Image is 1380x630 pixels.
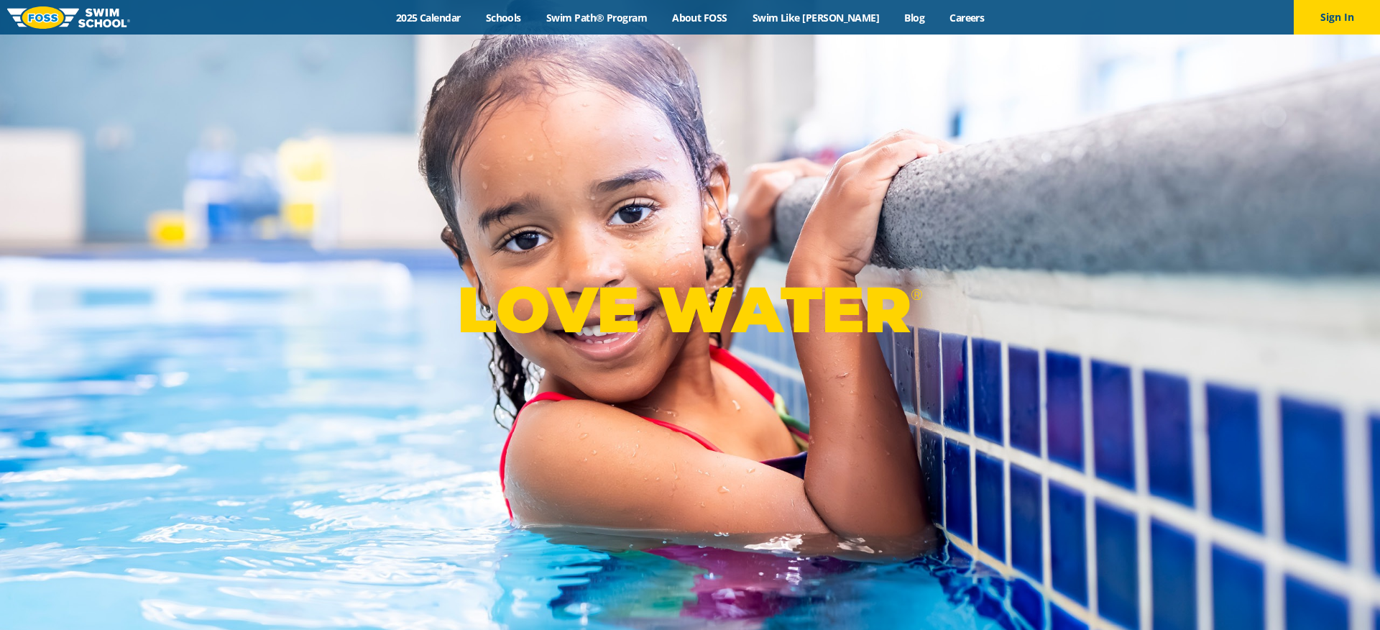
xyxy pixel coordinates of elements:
sup: ® [911,286,922,303]
p: LOVE WATER [457,271,922,348]
a: Blog [892,11,937,24]
a: Careers [937,11,997,24]
a: Schools [473,11,533,24]
a: 2025 Calendar [383,11,473,24]
a: Swim Like [PERSON_NAME] [740,11,892,24]
a: Swim Path® Program [533,11,659,24]
a: About FOSS [660,11,740,24]
img: FOSS Swim School Logo [7,6,130,29]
